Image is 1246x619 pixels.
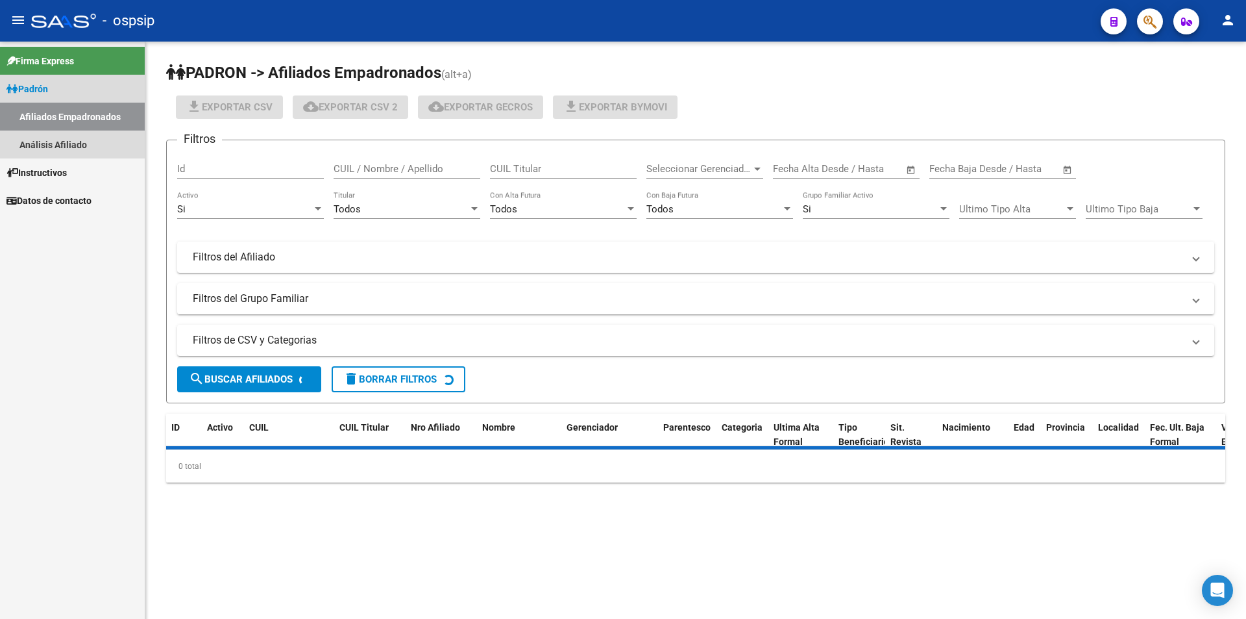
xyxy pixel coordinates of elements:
span: PADRON -> Afiliados Empadronados [166,64,441,82]
span: Padrón [6,82,48,96]
span: Nombre [482,422,515,433]
datatable-header-cell: CUIL Titular [334,414,406,457]
span: Exportar CSV [186,101,273,113]
datatable-header-cell: Edad [1008,414,1041,457]
mat-icon: person [1220,12,1236,28]
span: Si [177,203,186,215]
button: Exportar CSV 2 [293,95,408,119]
h3: Filtros [177,130,222,148]
mat-icon: file_download [186,99,202,114]
datatable-header-cell: Activo [202,414,244,457]
datatable-header-cell: CUIL [244,414,315,457]
span: Gerenciador [567,422,618,433]
button: Exportar Bymovi [553,95,678,119]
datatable-header-cell: Categoria [716,414,768,457]
span: Edad [1014,422,1034,433]
span: Localidad [1098,422,1139,433]
datatable-header-cell: Ultima Alta Formal [768,414,833,457]
mat-expansion-panel-header: Filtros del Grupo Familiar [177,283,1214,314]
span: Parentesco [663,422,711,433]
span: - ospsip [103,6,154,35]
span: Fec. Ult. Baja Formal [1150,422,1204,448]
datatable-header-cell: Nacimiento [937,414,1008,457]
span: Sit. Revista [890,422,922,448]
span: Tipo Beneficiario [838,422,889,448]
span: Activo [207,422,233,433]
span: Exportar CSV 2 [303,101,398,113]
span: Firma Express [6,54,74,68]
datatable-header-cell: Tipo Beneficiario [833,414,885,457]
span: Todos [646,203,674,215]
span: Ultimo Tipo Alta [959,203,1064,215]
span: Si [803,203,811,215]
mat-icon: cloud_download [303,99,319,114]
span: Ultimo Tipo Baja [1086,203,1191,215]
input: End date [827,163,890,175]
mat-panel-title: Filtros de CSV y Categorias [193,333,1183,347]
span: CUIL Titular [339,422,389,433]
datatable-header-cell: Nro Afiliado [406,414,477,457]
span: Seleccionar Gerenciador [646,163,751,175]
span: Provincia [1046,422,1085,433]
span: Exportar Bymovi [563,101,667,113]
mat-icon: search [189,371,204,386]
mat-icon: delete [343,371,359,386]
mat-icon: file_download [563,99,579,114]
span: CUIL [249,422,269,433]
span: Categoria [722,422,763,433]
span: Instructivos [6,166,67,180]
button: Exportar CSV [176,95,283,119]
datatable-header-cell: Nombre [477,414,561,457]
span: Nro Afiliado [411,422,460,433]
datatable-header-cell: Parentesco [658,414,716,457]
span: Borrar Filtros [343,373,437,385]
span: Exportar GECROS [428,101,533,113]
span: Todos [490,203,517,215]
input: Start date [773,163,815,175]
span: Ultima Alta Formal [774,422,820,448]
mat-icon: menu [10,12,26,28]
datatable-header-cell: Gerenciador [561,414,639,457]
mat-panel-title: Filtros del Afiliado [193,250,1183,264]
mat-expansion-panel-header: Filtros de CSV y Categorias [177,325,1214,356]
datatable-header-cell: ID [166,414,202,457]
span: Datos de contacto [6,194,92,208]
mat-icon: cloud_download [428,99,444,114]
button: Exportar GECROS [418,95,543,119]
span: (alt+a) [441,68,472,81]
div: Open Intercom Messenger [1202,575,1233,606]
datatable-header-cell: Sit. Revista [885,414,937,457]
datatable-header-cell: Provincia [1041,414,1093,457]
span: Buscar Afiliados [189,373,293,385]
datatable-header-cell: Fec. Ult. Baja Formal [1145,414,1216,457]
mat-expansion-panel-header: Filtros del Afiliado [177,242,1214,273]
span: Nacimiento [942,422,990,433]
input: Start date [929,163,971,175]
button: Open calendar [904,162,919,177]
mat-panel-title: Filtros del Grupo Familiar [193,292,1183,306]
datatable-header-cell: Localidad [1093,414,1145,457]
input: End date [983,163,1046,175]
button: Open calendar [1060,162,1075,177]
span: Todos [334,203,361,215]
span: ID [171,422,180,433]
button: Borrar Filtros [332,366,465,392]
div: 0 total [166,450,1225,483]
button: Buscar Afiliados [177,366,321,392]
